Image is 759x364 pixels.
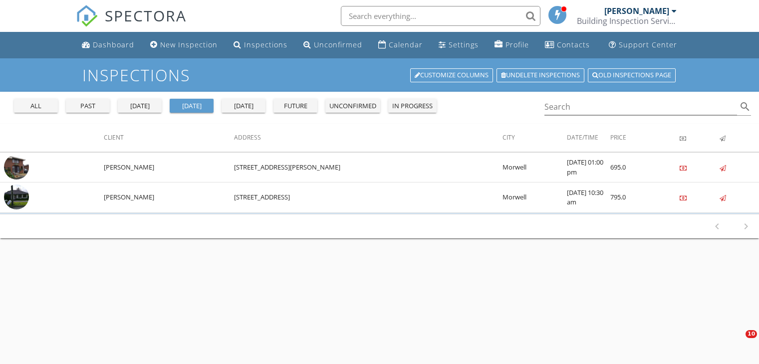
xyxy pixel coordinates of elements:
div: in progress [392,101,433,111]
div: [DATE] [122,101,158,111]
td: 795.0 [610,182,680,213]
th: Published: Not sorted. [720,124,759,152]
th: Client: Not sorted. [104,124,234,152]
td: [STREET_ADDRESS] [234,182,503,213]
td: 695.0 [610,152,680,182]
div: Profile [506,40,529,49]
div: Contacts [557,40,590,49]
div: Support Center [619,40,677,49]
div: past [70,101,106,111]
th: Price: Not sorted. [610,124,680,152]
a: Dashboard [78,36,138,54]
div: unconfirmed [329,101,376,111]
div: Calendar [389,40,423,49]
a: Profile [491,36,533,54]
input: Search everything... [341,6,540,26]
a: Support Center [605,36,681,54]
div: Settings [449,40,479,49]
span: Client [104,133,124,142]
td: Morwell [503,152,567,182]
h1: Inspections [82,66,677,84]
button: all [14,99,58,113]
td: [PERSON_NAME] [104,182,234,213]
div: all [18,101,54,111]
a: Calendar [374,36,427,54]
button: [DATE] [118,99,162,113]
td: [PERSON_NAME] [104,152,234,182]
td: [STREET_ADDRESS][PERSON_NAME] [234,152,503,182]
td: [DATE] 10:30 am [567,182,610,213]
th: Paid: Not sorted. [680,124,719,152]
a: Settings [435,36,483,54]
div: Building Inspection Services [577,16,677,26]
div: [DATE] [226,101,261,111]
a: Old inspections page [588,68,676,82]
button: unconfirmed [325,99,380,113]
th: Date/Time: Not sorted. [567,124,610,152]
img: 9349668%2Fcover_photos%2FHj137ayhFAIT5dP5eQW6%2Fsmall.9349668-1756339742429 [4,184,29,209]
span: City [503,133,515,142]
span: SPECTORA [105,5,187,26]
button: in progress [388,99,437,113]
div: Unconfirmed [314,40,362,49]
span: Date/Time [567,133,598,142]
a: Undelete inspections [497,68,584,82]
img: 9350332%2Fcover_photos%2FuOQPw6x3KD9HU4I92I9R%2Fsmall.jpg [4,155,29,180]
div: future [277,101,313,111]
th: City: Not sorted. [503,124,567,152]
button: future [273,99,317,113]
span: 10 [746,330,757,338]
div: [PERSON_NAME] [604,6,669,16]
div: New Inspection [160,40,218,49]
img: The Best Home Inspection Software - Spectora [76,5,98,27]
th: Address: Not sorted. [234,124,503,152]
iframe: Intercom live chat [725,330,749,354]
a: New Inspection [146,36,222,54]
button: [DATE] [222,99,265,113]
a: SPECTORA [76,13,187,34]
a: Inspections [230,36,291,54]
input: Search [544,99,738,115]
a: Customize Columns [410,68,493,82]
div: [DATE] [174,101,210,111]
div: Dashboard [93,40,134,49]
button: [DATE] [170,99,214,113]
div: Inspections [244,40,287,49]
span: Price [610,133,626,142]
td: Morwell [503,182,567,213]
td: [DATE] 01:00 pm [567,152,610,182]
button: past [66,99,110,113]
i: search [739,101,751,113]
a: Unconfirmed [299,36,366,54]
span: Address [234,133,261,142]
a: Contacts [541,36,594,54]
